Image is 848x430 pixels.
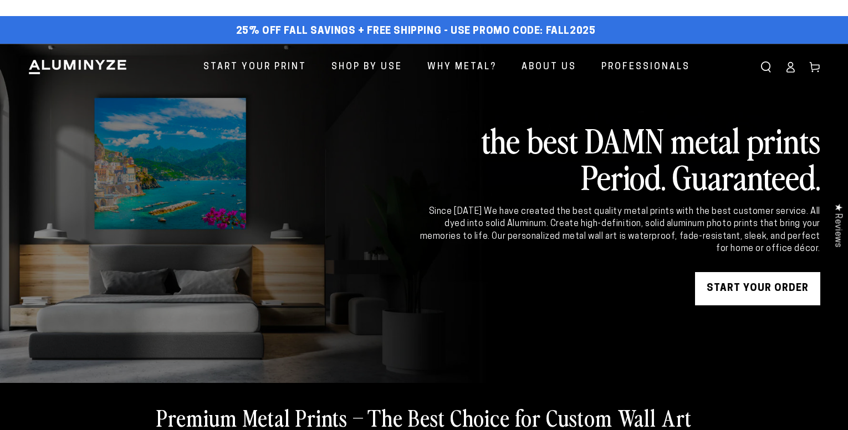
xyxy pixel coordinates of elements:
[754,55,778,79] summary: Search our site
[593,53,698,82] a: Professionals
[331,59,402,75] span: Shop By Use
[418,121,820,194] h2: the best DAMN metal prints Period. Guaranteed.
[522,59,576,75] span: About Us
[203,59,306,75] span: Start Your Print
[419,53,505,82] a: Why Metal?
[695,272,820,305] a: START YOUR Order
[28,59,127,75] img: Aluminyze
[827,194,848,256] div: Click to open Judge.me floating reviews tab
[418,206,820,255] div: Since [DATE] We have created the best quality metal prints with the best customer service. All dy...
[427,59,497,75] span: Why Metal?
[323,53,411,82] a: Shop By Use
[513,53,585,82] a: About Us
[236,25,596,38] span: 25% off FALL Savings + Free Shipping - Use Promo Code: FALL2025
[601,59,690,75] span: Professionals
[195,53,315,82] a: Start Your Print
